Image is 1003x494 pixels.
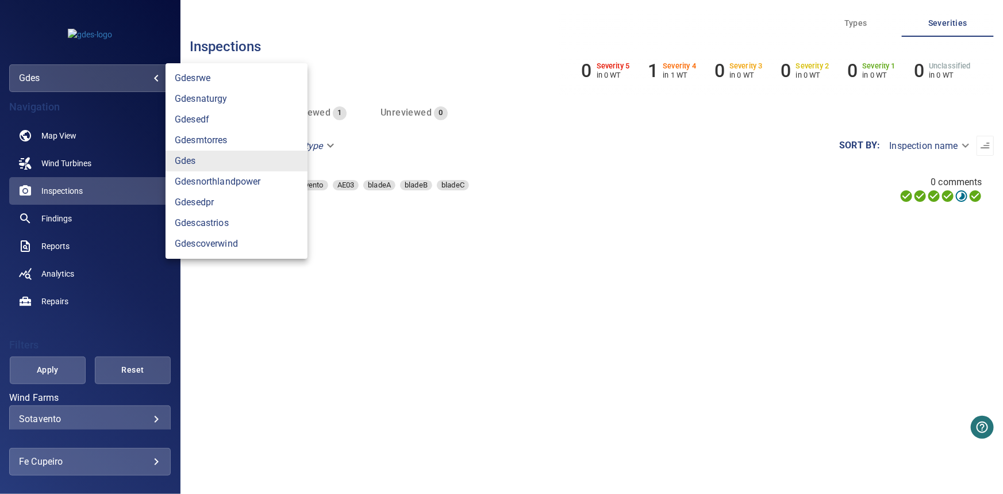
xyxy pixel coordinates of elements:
a: gdesedpr [166,192,308,213]
a: gdesnaturgy [166,89,308,109]
a: gdesrwe [166,68,308,89]
a: gdesedf [166,109,308,130]
a: gdesmtorres [166,130,308,151]
a: gdesnorthlandpower [166,171,308,192]
a: gdescastrios [166,213,308,233]
a: gdes [166,151,308,171]
a: gdescoverwind [166,233,308,254]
